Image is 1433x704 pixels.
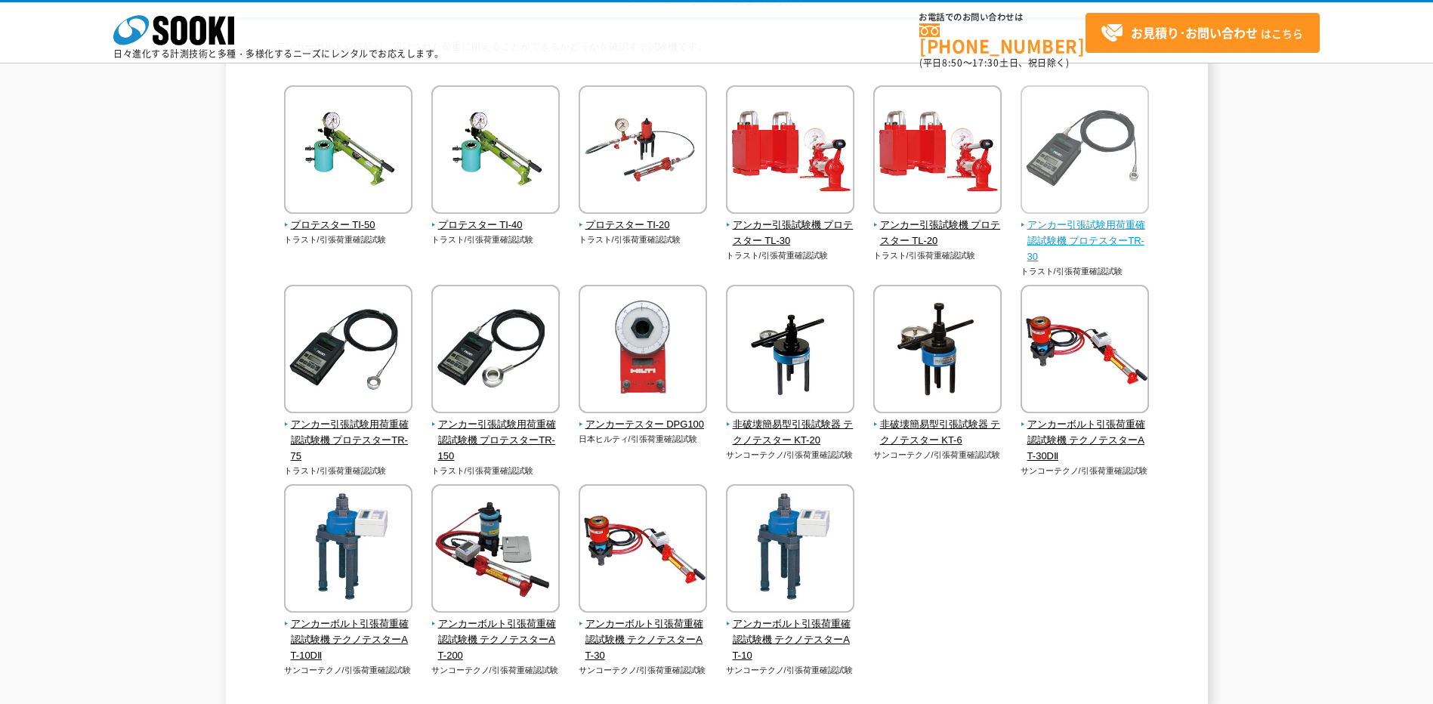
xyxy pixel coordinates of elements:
[431,616,561,663] span: アンカーボルト引張荷重確認試験機 テクノテスターAT-200
[726,249,855,262] p: トラスト/引張荷重確認試験
[284,417,413,464] span: アンカー引張試験用荷重確認試験機 プロテスターTR-75
[919,13,1086,22] span: お電話でのお問い合わせは
[579,285,707,417] img: アンカーテスター DPG100
[284,233,413,246] p: トラスト/引張荷重確認試験
[873,449,1002,462] p: サンコーテクノ/引張荷重確認試験
[726,602,855,663] a: アンカーボルト引張荷重確認試験機 テクノテスターAT-10
[431,484,560,616] img: アンカーボルト引張荷重確認試験機 テクノテスターAT-200
[284,664,413,677] p: サンコーテクノ/引張荷重確認試験
[873,203,1002,249] a: アンカー引張試験機 プロテスター TL-20
[431,203,561,233] a: プロテスター TI-40
[431,465,561,477] p: トラスト/引張荷重確認試験
[579,218,708,233] span: プロテスター TI-20
[1021,265,1150,278] p: トラスト/引張荷重確認試験
[284,465,413,477] p: トラスト/引張荷重確認試験
[1021,218,1150,264] span: アンカー引張試験用荷重確認試験機 プロテスターTR-30
[431,285,560,417] img: アンカー引張試験用荷重確認試験機 プロテスターTR-150
[873,403,1002,448] a: 非破壊簡易型引張試験器 テクノテスター KT-6
[726,417,855,449] span: 非破壊簡易型引張試験器 テクノテスター KT-20
[284,484,412,616] img: アンカーボルト引張荷重確認試験機 テクノテスターAT-10DⅡ
[726,664,855,677] p: サンコーテクノ/引張荷重確認試験
[284,602,413,663] a: アンカーボルト引張荷重確認試験機 テクノテスターAT-10DⅡ
[579,602,708,663] a: アンカーボルト引張荷重確認試験機 テクノテスターAT-30
[284,285,412,417] img: アンカー引張試験用荷重確認試験機 プロテスターTR-75
[284,616,413,663] span: アンカーボルト引張荷重確認試験機 テクノテスターAT-10DⅡ
[1021,465,1150,477] p: サンコーテクノ/引張荷重確認試験
[726,484,854,616] img: アンカーボルト引張荷重確認試験機 テクノテスターAT-10
[284,403,413,464] a: アンカー引張試験用荷重確認試験機 プロテスターTR-75
[942,56,963,69] span: 8:50
[726,403,855,448] a: 非破壊簡易型引張試験器 テクノテスター KT-20
[579,233,708,246] p: トラスト/引張荷重確認試験
[431,85,560,218] img: プロテスター TI-40
[726,85,854,218] img: アンカー引張試験機 プロテスター TL-30
[1021,203,1150,264] a: アンカー引張試験用荷重確認試験機 プロテスターTR-30
[1101,22,1303,45] span: はこちら
[431,664,561,677] p: サンコーテクノ/引張荷重確認試験
[1021,85,1149,218] img: アンカー引張試験用荷重確認試験機 プロテスターTR-30
[579,85,707,218] img: プロテスター TI-20
[726,218,855,249] span: アンカー引張試験機 プロテスター TL-30
[726,449,855,462] p: サンコーテクノ/引張荷重確認試験
[873,85,1002,218] img: アンカー引張試験機 プロテスター TL-20
[726,203,855,249] a: アンカー引張試験機 プロテスター TL-30
[919,56,1069,69] span: (平日 ～ 土日、祝日除く)
[1021,285,1149,417] img: アンカーボルト引張荷重確認試験機 テクノテスターAT-30DⅡ
[113,49,444,58] p: 日々進化する計測技術と多種・多様化するニーズにレンタルでお応えします。
[1021,417,1150,464] span: アンカーボルト引張荷重確認試験機 テクノテスターAT-30DⅡ
[579,664,708,677] p: サンコーテクノ/引張荷重確認試験
[873,218,1002,249] span: アンカー引張試験機 プロテスター TL-20
[919,23,1086,54] a: [PHONE_NUMBER]
[1131,23,1258,42] strong: お見積り･お問い合わせ
[431,602,561,663] a: アンカーボルト引張荷重確認試験機 テクノテスターAT-200
[972,56,999,69] span: 17:30
[873,249,1002,262] p: トラスト/引張荷重確認試験
[1021,403,1150,464] a: アンカーボルト引張荷重確認試験機 テクノテスターAT-30DⅡ
[726,285,854,417] img: 非破壊簡易型引張試験器 テクノテスター KT-20
[579,403,708,433] a: アンカーテスター DPG100
[579,616,708,663] span: アンカーボルト引張荷重確認試験機 テクノテスターAT-30
[284,218,413,233] span: プロテスター TI-50
[873,285,1002,417] img: 非破壊簡易型引張試験器 テクノテスター KT-6
[579,433,708,446] p: 日本ヒルティ/引張荷重確認試験
[431,218,561,233] span: プロテスター TI-40
[431,417,561,464] span: アンカー引張試験用荷重確認試験機 プロテスターTR-150
[579,417,708,433] span: アンカーテスター DPG100
[1086,13,1320,53] a: お見積り･お問い合わせはこちら
[726,616,855,663] span: アンカーボルト引張荷重確認試験機 テクノテスターAT-10
[579,203,708,233] a: プロテスター TI-20
[431,233,561,246] p: トラスト/引張荷重確認試験
[873,417,1002,449] span: 非破壊簡易型引張試験器 テクノテスター KT-6
[431,403,561,464] a: アンカー引張試験用荷重確認試験機 プロテスターTR-150
[284,85,412,218] img: プロテスター TI-50
[284,203,413,233] a: プロテスター TI-50
[579,484,707,616] img: アンカーボルト引張荷重確認試験機 テクノテスターAT-30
